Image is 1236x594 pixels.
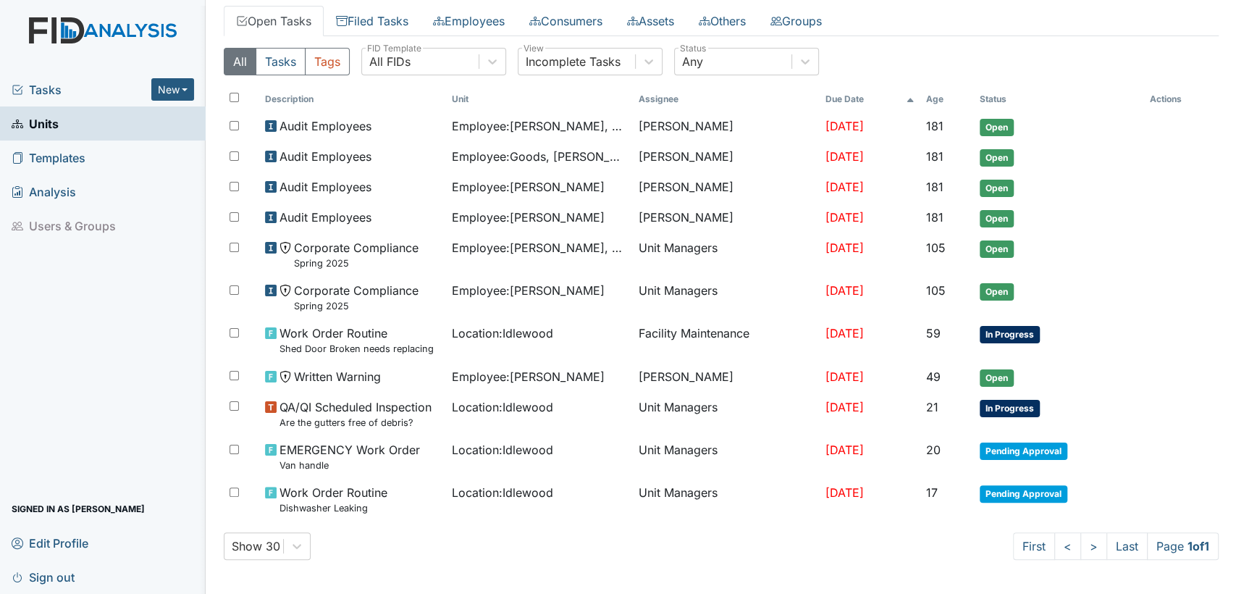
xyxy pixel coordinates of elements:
strong: 1 of 1 [1187,539,1209,553]
td: [PERSON_NAME] [633,362,820,393]
a: Consumers [517,6,615,36]
span: Employee : [PERSON_NAME] [452,282,605,299]
td: [PERSON_NAME] [633,203,820,233]
td: [PERSON_NAME] [633,142,820,172]
span: In Progress [980,326,1040,343]
span: QA/QI Scheduled Inspection Are the gutters free of debris? [279,398,432,430]
span: 21 [926,400,938,414]
div: Open Tasks [224,48,1219,560]
small: Dishwasher Leaking [279,501,387,515]
button: Tags [305,48,350,75]
span: Audit Employees [279,117,371,135]
td: Unit Managers [633,435,820,478]
span: Corporate Compliance Spring 2025 [294,282,419,313]
a: Last [1106,532,1148,560]
span: Open [980,180,1014,197]
span: 105 [926,283,946,298]
span: Employee : [PERSON_NAME], Janical [452,239,627,256]
div: Incomplete Tasks [526,53,621,70]
td: Unit Managers [633,393,820,435]
span: 181 [926,180,943,194]
div: All FIDs [369,53,411,70]
a: First [1013,532,1055,560]
span: Open [980,283,1014,301]
span: Audit Employees [279,178,371,196]
span: Location : Idlewood [452,398,553,416]
span: Open [980,210,1014,227]
span: [DATE] [825,400,863,414]
span: Signed in as [PERSON_NAME] [12,498,145,520]
td: Facility Maintenance [633,319,820,361]
span: [DATE] [825,149,863,164]
div: Show 30 [232,537,280,555]
span: Written Warning [294,368,381,385]
span: 20 [926,443,941,457]
span: [DATE] [825,180,863,194]
span: Employee : Goods, [PERSON_NAME] [452,148,627,165]
input: Toggle All Rows Selected [230,93,239,102]
span: Units [12,112,59,135]
span: 181 [926,149,943,164]
button: New [151,78,195,101]
a: Open Tasks [224,6,324,36]
a: Employees [421,6,517,36]
span: Location : Idlewood [452,441,553,459]
th: Toggle SortBy [920,87,974,112]
th: Assignee [633,87,820,112]
a: Others [686,6,758,36]
button: Tasks [256,48,306,75]
span: Open [980,119,1014,136]
td: Unit Managers [633,478,820,521]
th: Actions [1144,87,1216,112]
td: [PERSON_NAME] [633,112,820,142]
span: Open [980,149,1014,167]
td: Unit Managers [633,233,820,276]
span: [DATE] [825,485,863,500]
div: Type filter [224,48,350,75]
span: Pending Approval [980,443,1067,460]
span: 49 [926,369,941,384]
span: Edit Profile [12,532,88,554]
span: 181 [926,119,943,133]
span: Employee : [PERSON_NAME] [452,178,605,196]
small: Spring 2025 [294,299,419,313]
span: Open [980,240,1014,258]
th: Toggle SortBy [819,87,920,112]
span: Corporate Compliance Spring 2025 [294,239,419,270]
span: Employee : [PERSON_NAME] [452,209,605,226]
span: 17 [926,485,938,500]
a: Assets [615,6,686,36]
span: Open [980,369,1014,387]
div: Any [682,53,703,70]
a: > [1080,532,1107,560]
td: Unit Managers [633,276,820,319]
td: [PERSON_NAME] [633,172,820,203]
span: Sign out [12,566,75,588]
span: [DATE] [825,283,863,298]
span: Audit Employees [279,148,371,165]
a: Groups [758,6,834,36]
span: 105 [926,240,946,255]
small: Shed Door Broken needs replacing [279,342,434,356]
span: 181 [926,210,943,225]
span: Employee : [PERSON_NAME] [452,368,605,385]
a: Tasks [12,81,151,99]
span: [DATE] [825,326,863,340]
span: Page [1147,532,1219,560]
span: Analysis [12,180,76,203]
span: Work Order Routine Shed Door Broken needs replacing [279,325,434,356]
span: [DATE] [825,210,863,225]
span: EMERGENCY Work Order Van handle [279,441,420,472]
small: Van handle [279,459,420,472]
span: Templates [12,146,85,169]
span: Pending Approval [980,485,1067,503]
span: [DATE] [825,369,863,384]
span: [DATE] [825,240,863,255]
button: All [224,48,256,75]
span: In Progress [980,400,1040,417]
span: Employee : [PERSON_NAME], Janical [452,117,627,135]
th: Toggle SortBy [446,87,633,112]
small: Spring 2025 [294,256,419,270]
span: Work Order Routine Dishwasher Leaking [279,484,387,515]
